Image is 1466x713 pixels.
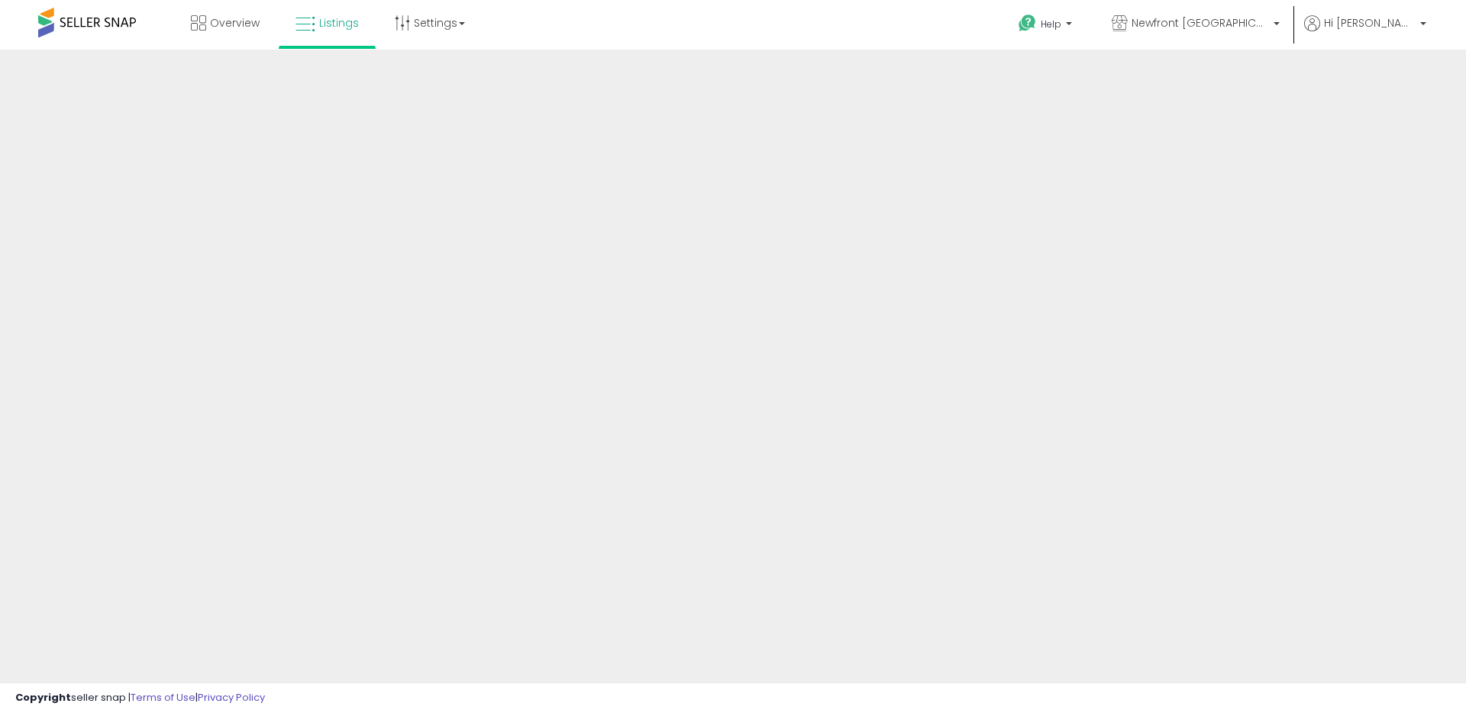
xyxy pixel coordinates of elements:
span: Overview [210,15,260,31]
span: Listings [319,15,359,31]
a: Hi [PERSON_NAME] [1304,15,1426,50]
span: Help [1041,18,1061,31]
span: Newfront [GEOGRAPHIC_DATA] [1132,15,1269,31]
span: Hi [PERSON_NAME] [1324,15,1416,31]
a: Help [1006,2,1087,50]
i: Get Help [1018,14,1037,33]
